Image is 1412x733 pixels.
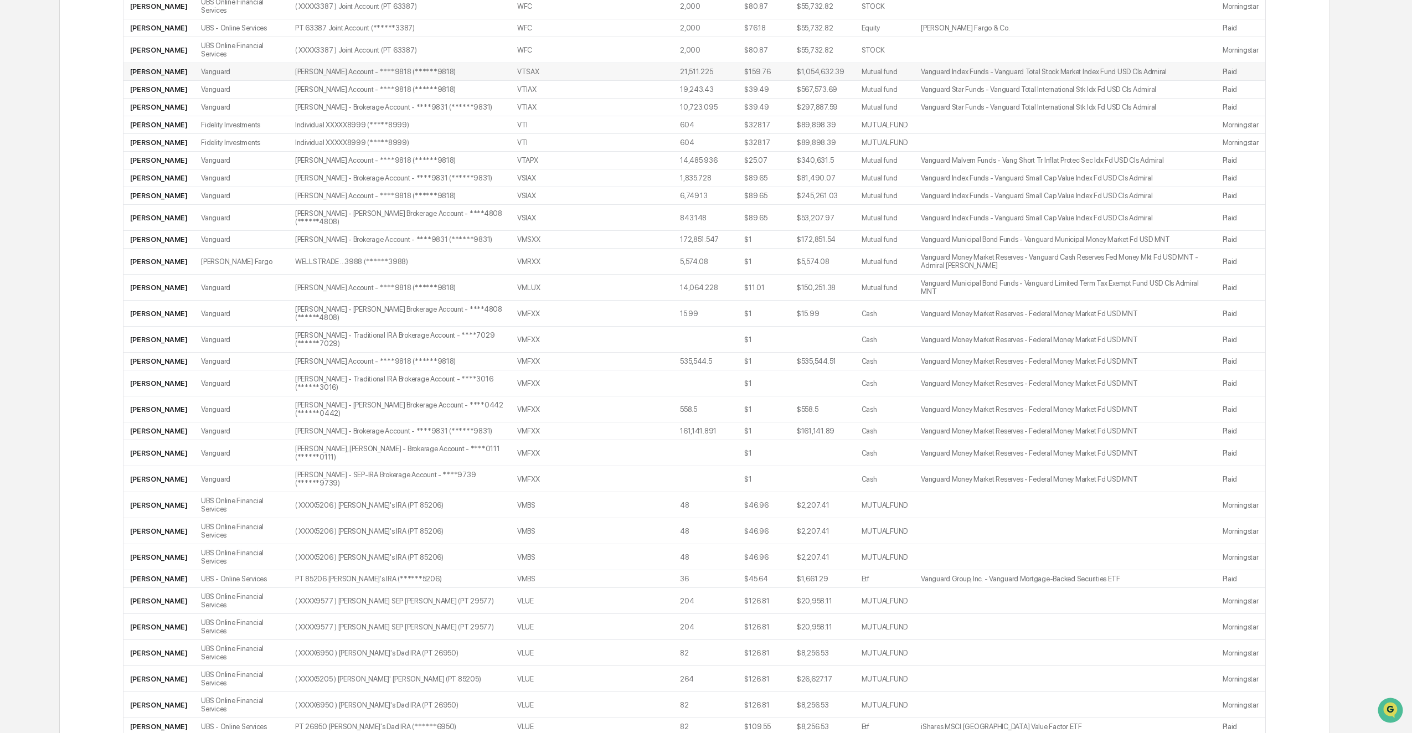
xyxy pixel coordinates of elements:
td: Morningstar [1216,614,1265,640]
td: PT 63387 Joint Account (******3387) [288,19,511,37]
td: VTI [511,116,573,134]
td: Vanguard [194,422,288,440]
td: UBS Online Financial Services [194,492,288,518]
td: STOCK [855,37,914,63]
td: 21,511.225 [673,63,738,81]
td: $2,207.41 [790,544,855,570]
td: [PERSON_NAME] [123,440,194,466]
a: 🗄️Attestations [76,135,142,154]
td: VMFXX [511,422,573,440]
td: [PERSON_NAME] [123,249,194,275]
td: $45.64 [738,570,790,588]
td: [PERSON_NAME], [PERSON_NAME] - Brokerage Account - ****0111 (******0111) [288,440,511,466]
td: VMBS [511,570,573,588]
span: Pylon [110,187,134,195]
td: MUTUALFUND [855,134,914,152]
td: [PERSON_NAME] [123,640,194,666]
td: $5,574.08 [790,249,855,275]
td: $1,054,632.39 [790,63,855,81]
td: VLUE [511,666,573,692]
td: Vanguard Money Market Reserves - Vanguard Cash Reserves Fed Money Mkt Fd USD MNT - Admiral [PERSO... [914,249,1215,275]
td: Vanguard Money Market Reserves - Federal Money Market Fd USD MNT [914,370,1215,396]
a: 🔎Data Lookup [7,156,74,175]
td: $558.5 [790,396,855,422]
td: $161,141.89 [790,422,855,440]
td: Vanguard [194,231,288,249]
td: VMFXX [511,327,573,353]
td: 15.99 [673,301,738,327]
td: Morningstar [1216,640,1265,666]
td: 14,064.228 [673,275,738,301]
td: [PERSON_NAME] Fargo & Co. [914,19,1215,37]
td: $1 [738,466,790,492]
td: Morningstar [1216,37,1265,63]
td: $55,732.82 [790,19,855,37]
td: MUTUALFUND [855,588,914,614]
td: $1 [738,396,790,422]
td: $126.81 [738,588,790,614]
td: [PERSON_NAME] [123,518,194,544]
td: [PERSON_NAME] [123,370,194,396]
td: Mutual fund [855,81,914,99]
td: [PERSON_NAME] [123,37,194,63]
td: Vanguard Group, Inc. - Vanguard Mortgage-Backed Securities ETF [914,570,1215,588]
td: VTI [511,134,573,152]
td: MUTUALFUND [855,492,914,518]
td: Morningstar [1216,588,1265,614]
td: [PERSON_NAME] [123,99,194,116]
td: VLUE [511,614,573,640]
td: $567,573.69 [790,81,855,99]
td: VTIAX [511,81,573,99]
td: Morningstar [1216,518,1265,544]
td: VMRXX [511,249,573,275]
td: $11.01 [738,275,790,301]
td: UBS Online Financial Services [194,37,288,63]
td: Plaid [1216,81,1265,99]
td: 5,574.08 [673,249,738,275]
td: Mutual fund [855,249,914,275]
td: 558.5 [673,396,738,422]
td: Vanguard [194,301,288,327]
td: VMSXX [511,231,573,249]
td: $8,256.53 [790,640,855,666]
td: $89,898.39 [790,116,855,134]
td: Mutual fund [855,205,914,231]
td: Mutual fund [855,63,914,81]
td: Vanguard [194,63,288,81]
td: [PERSON_NAME] [123,231,194,249]
td: Vanguard [194,466,288,492]
td: UBS Online Financial Services [194,518,288,544]
td: $535,544.51 [790,353,855,370]
td: UBS Online Financial Services [194,614,288,640]
td: Plaid [1216,422,1265,440]
td: Plaid [1216,327,1265,353]
td: Cash [855,440,914,466]
td: $172,851.54 [790,231,855,249]
td: Vanguard Malvern Funds - Vang Short Tr Inflat Protec Sec Idx Fd USD Cls Admiral [914,152,1215,169]
td: [PERSON_NAME] [123,544,194,570]
td: VSIAX [511,205,573,231]
td: Cash [855,422,914,440]
td: Plaid [1216,570,1265,588]
img: f2157a4c-a0d3-4daa-907e-bb6f0de503a5-1751232295721 [2,4,27,24]
td: VMFXX [511,440,573,466]
div: 🖐️ [11,140,20,149]
td: Plaid [1216,301,1265,327]
td: WFC [511,19,573,37]
td: Morningstar [1216,134,1265,152]
td: ( XXXX6950 ) [PERSON_NAME]'s Dad IRA (PT 26950) [288,640,511,666]
td: Vanguard Money Market Reserves - Federal Money Market Fd USD MNT [914,396,1215,422]
td: [PERSON_NAME] [123,422,194,440]
td: Vanguard Index Funds - Vanguard Small Cap Value Index Fd USD Cls Admiral [914,169,1215,187]
td: Vanguard Money Market Reserves - Federal Money Market Fd USD MNT [914,422,1215,440]
td: [PERSON_NAME] [123,152,194,169]
td: Mutual fund [855,231,914,249]
td: Morningstar [1216,492,1265,518]
span: Preclearance [22,139,71,150]
td: [PERSON_NAME] [123,614,194,640]
td: 36 [673,570,738,588]
td: Vanguard [194,99,288,116]
td: ( XXXX5206 ) [PERSON_NAME]'s IRA (PT 85206) [288,492,511,518]
td: 535,544.5 [673,353,738,370]
td: Plaid [1216,205,1265,231]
